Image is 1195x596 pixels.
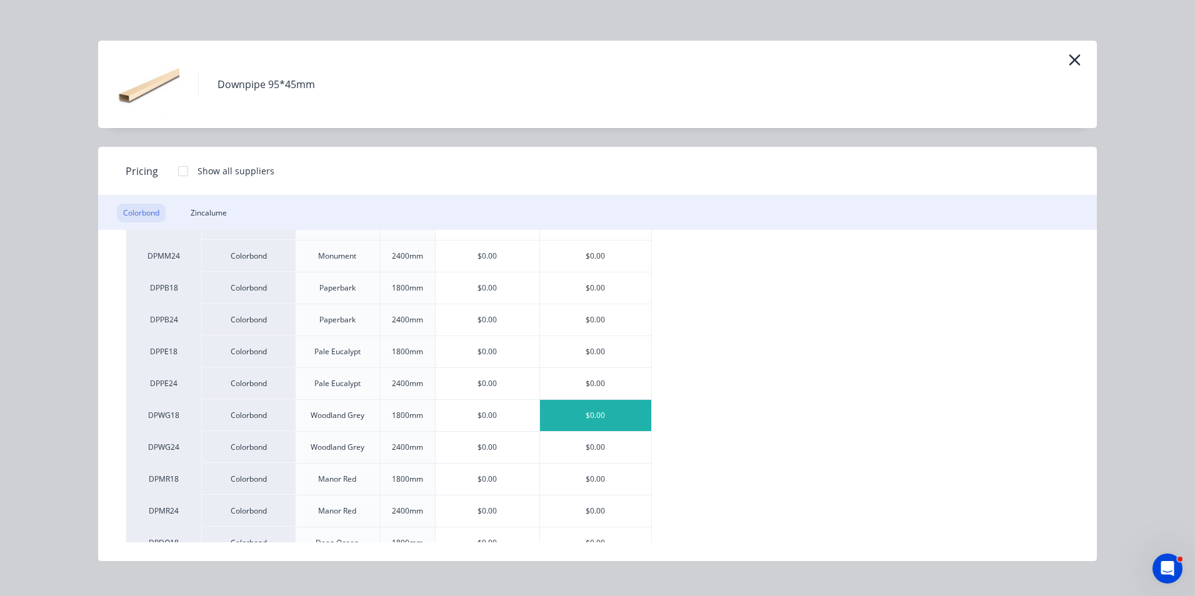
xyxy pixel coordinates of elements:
div: Colorbond [201,335,295,367]
div: DPDO18 [126,527,201,559]
div: $0.00 [436,336,539,367]
div: 2400mm [392,378,423,389]
div: DPPB18 [126,272,201,304]
div: 2400mm [392,314,423,325]
div: 1800mm [392,410,423,421]
span: Pricing [126,164,158,179]
div: Monument [318,251,356,262]
div: DPPE18 [126,335,201,367]
div: Zincalume [184,204,233,222]
div: $0.00 [436,304,539,335]
div: Deep Ocean [316,537,359,549]
div: $0.00 [540,432,651,463]
div: 1800mm [392,346,423,357]
div: Colorbond [201,367,295,399]
div: Colorbond [201,399,295,431]
div: Woodland Grey [311,442,364,453]
div: DPMR24 [126,495,201,527]
div: Manor Red [318,505,356,517]
div: $0.00 [436,464,539,495]
div: 2400mm [392,251,423,262]
div: Woodland Grey [311,410,364,421]
div: DPMM24 [126,240,201,272]
div: $0.00 [540,304,651,335]
div: 1800mm [392,537,423,549]
div: $0.00 [436,400,539,431]
div: 2400mm [392,442,423,453]
div: $0.00 [540,495,651,527]
div: DPWG24 [126,431,201,463]
div: Colorbond [201,527,295,559]
div: Colorbond [201,272,295,304]
div: $0.00 [436,272,539,304]
div: Colorbond [201,463,295,495]
div: $0.00 [436,432,539,463]
div: Colorbond [201,431,295,463]
div: Downpipe 95*45mm [217,77,315,92]
div: Show all suppliers [197,164,274,177]
img: Downpipe 95*45mm [117,53,179,116]
div: Paperbark [319,314,356,325]
div: Manor Red [318,474,356,485]
div: $0.00 [436,368,539,399]
div: Paperbark [319,282,356,294]
div: Pale Eucalypt [314,346,361,357]
div: 1800mm [392,282,423,294]
div: $0.00 [540,527,651,559]
div: $0.00 [540,241,651,272]
div: DPMR18 [126,463,201,495]
div: 2400mm [392,505,423,517]
div: DPPB24 [126,304,201,335]
div: $0.00 [436,527,539,559]
div: 1800mm [392,474,423,485]
div: Colorbond [201,495,295,527]
div: Colorbond [201,304,295,335]
div: DPPE24 [126,367,201,399]
div: DPWG18 [126,399,201,431]
div: $0.00 [540,272,651,304]
div: Colorbond [117,204,166,222]
iframe: Intercom live chat [1152,554,1182,584]
div: Colorbond [201,240,295,272]
div: $0.00 [540,464,651,495]
div: $0.00 [540,368,651,399]
div: Pale Eucalypt [314,378,361,389]
div: $0.00 [436,241,539,272]
div: $0.00 [436,495,539,527]
div: $0.00 [540,336,651,367]
div: $0.00 [540,400,651,431]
